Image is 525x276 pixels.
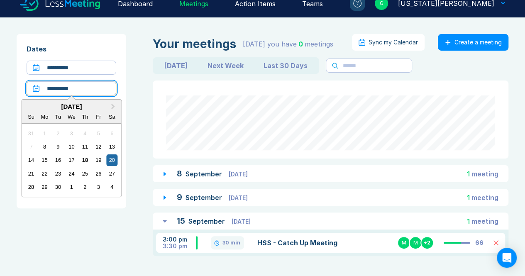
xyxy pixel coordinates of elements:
div: Choose Friday, September 12th, 2025 [93,141,104,152]
div: Choose Monday, September 15th, 2025 [39,154,50,166]
div: Not available Saturday, September 6th, 2025 [106,128,117,139]
div: Tuesday [52,111,63,122]
div: Your meetings [153,37,236,51]
div: 30 min [222,239,240,246]
div: Thursday [79,111,90,122]
span: September [186,170,224,178]
button: Sync my Calendar [352,34,425,51]
h2: [DATE] [22,103,121,110]
span: 15 [177,216,185,226]
div: Choose Thursday, September 11th, 2025 [79,141,90,152]
span: meeting [471,217,498,225]
span: 0 [298,40,303,48]
div: Choose Saturday, September 20th, 2025 [106,154,117,166]
div: M [397,236,410,249]
div: Choose Wednesday, October 1st, 2025 [66,181,77,193]
div: Choose Tuesday, September 16th, 2025 [52,154,63,166]
span: 8 [177,169,182,178]
div: Not available Friday, September 5th, 2025 [93,128,104,139]
button: Last 30 Days [254,59,317,72]
div: Choose Saturday, September 27th, 2025 [106,168,117,179]
span: September [188,217,227,225]
div: Choose Wednesday, September 17th, 2025 [66,154,77,166]
div: Monday [39,111,50,122]
div: Not available Thursday, September 4th, 2025 [79,128,90,139]
div: Not available Sunday, September 7th, 2025 [25,141,37,152]
span: [DATE] [229,194,248,201]
div: Dates [27,44,116,54]
div: [DATE] you have meeting s [243,39,333,49]
div: + 2 [420,236,434,249]
div: Choose Friday, September 19th, 2025 [93,154,104,166]
div: Choose Friday, September 26th, 2025 [93,168,104,179]
div: M [409,236,422,249]
div: Choose Monday, September 29th, 2025 [39,181,50,193]
div: Choose Date [21,99,122,197]
div: Sync my Calendar [369,39,418,46]
div: Choose Monday, September 8th, 2025 [39,141,50,152]
div: Choose Tuesday, September 9th, 2025 [52,141,63,152]
div: Choose Tuesday, September 23rd, 2025 [52,168,63,179]
div: Not available Wednesday, September 3rd, 2025 [66,128,77,139]
button: Create a meeting [438,34,508,51]
div: Choose Monday, September 22nd, 2025 [39,168,50,179]
div: 66 [475,239,483,246]
div: Choose Sunday, September 28th, 2025 [25,181,37,193]
div: Saturday [106,111,117,122]
span: [DATE] [232,218,251,225]
div: Month September, 2025 [24,127,119,194]
span: 1 [467,193,470,202]
div: Choose Thursday, September 25th, 2025 [79,168,90,179]
button: [DATE] [154,59,198,72]
button: Delete [493,240,498,245]
div: Choose Thursday, September 18th, 2025 [79,154,90,166]
a: HSS - Catch Up Meeting [257,238,369,248]
div: Friday [93,111,104,122]
span: 1 [467,217,470,225]
div: Choose Thursday, October 2nd, 2025 [79,181,90,193]
div: Not available Sunday, August 31st, 2025 [25,128,37,139]
div: Choose Sunday, September 14th, 2025 [25,154,37,166]
span: 9 [177,192,182,202]
div: Choose Tuesday, September 30th, 2025 [52,181,63,193]
div: Wednesday [66,111,77,122]
span: [DATE] [229,171,248,178]
div: 3:30 pm [163,243,196,249]
span: meeting [471,193,498,202]
div: Choose Sunday, September 21st, 2025 [25,168,37,179]
div: 3:00 pm [163,236,196,243]
div: Choose Wednesday, September 10th, 2025 [66,141,77,152]
button: Next Week [198,59,254,72]
div: Open Intercom Messenger [497,248,517,268]
div: Not available Monday, September 1st, 2025 [39,128,50,139]
span: meeting [471,170,498,178]
div: Choose Wednesday, September 24th, 2025 [66,168,77,179]
div: Create a meeting [454,39,502,46]
div: Choose Saturday, September 13th, 2025 [106,141,117,152]
div: Choose Friday, October 3rd, 2025 [93,181,104,193]
button: Next Month [107,100,120,114]
div: Choose Saturday, October 4th, 2025 [106,181,117,193]
div: Not available Tuesday, September 2nd, 2025 [52,128,63,139]
span: September [186,193,224,202]
div: Sunday [25,111,37,122]
span: 1 [467,170,470,178]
